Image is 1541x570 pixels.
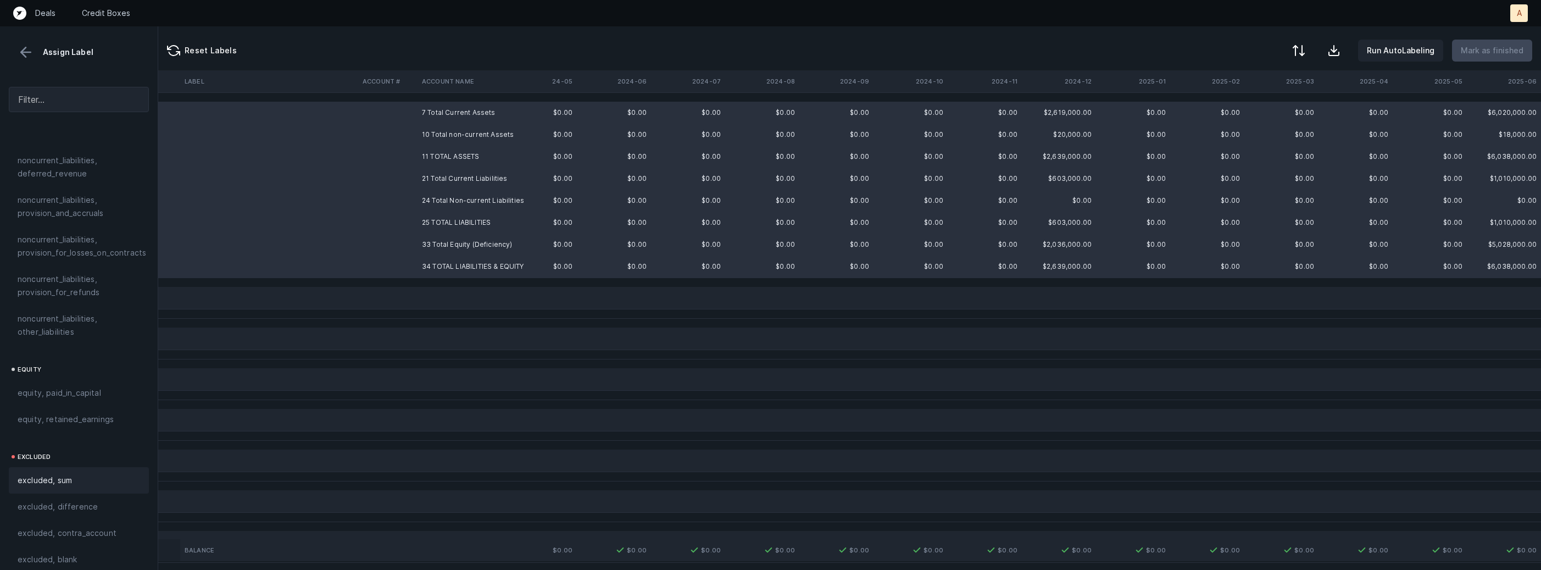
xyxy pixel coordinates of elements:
th: Account Name [418,70,552,92]
td: $0.00 [1244,102,1319,124]
td: $5,028,000.00 [1467,234,1541,256]
img: 7413b82b75c0d00168ab4a076994095f.svg [910,544,924,557]
td: $0.00 [1096,190,1170,212]
td: $0.00 [725,102,799,124]
td: $0.00 [1393,256,1467,278]
td: $0.00 [1393,234,1467,256]
td: $0.00 [799,146,874,168]
th: Account # [358,70,418,92]
td: $6,020,000.00 [1467,102,1541,124]
span: equity [18,363,41,376]
td: $0.00 [1170,234,1244,256]
td: $0.00 [1319,124,1393,146]
td: $0.00 [725,146,799,168]
td: $0.00 [1467,190,1541,212]
th: 2024-11 [948,70,1022,92]
td: $0.00 [1244,539,1319,561]
div: Assign Label [9,44,149,60]
td: $0.00 [1096,256,1170,278]
td: $0.00 [651,234,725,256]
td: $0.00 [874,256,948,278]
td: $0.00 [1170,146,1244,168]
td: $0.00 [1319,539,1393,561]
td: $0.00 [651,102,725,124]
td: $0.00 [651,124,725,146]
p: Run AutoLabeling [1367,44,1434,57]
span: excluded [18,450,51,463]
td: 25 TOTAL LIABILITIES [418,212,552,234]
td: $0.00 [1244,146,1319,168]
td: $0.00 [1319,168,1393,190]
th: 2024-10 [874,70,948,92]
button: Mark as finished [1452,40,1532,62]
img: 7413b82b75c0d00168ab4a076994095f.svg [762,544,775,557]
td: $0.00 [874,212,948,234]
td: $0.00 [577,146,651,168]
td: $0.00 [799,190,874,212]
td: $0.00 [874,102,948,124]
td: $0.00 [1319,234,1393,256]
td: $0.00 [1319,256,1393,278]
th: 2024-07 [651,70,725,92]
button: A [1510,4,1528,22]
td: $0.00 [1170,212,1244,234]
td: $0.00 [799,102,874,124]
button: Run AutoLabeling [1358,40,1443,62]
th: 2025-03 [1244,70,1319,92]
td: $2,619,000.00 [1022,102,1096,124]
td: $0.00 [725,212,799,234]
td: $0.00 [948,212,1022,234]
p: Credit Boxes [82,8,130,19]
td: $0.00 [799,234,874,256]
td: $0.00 [799,168,874,190]
td: $0.00 [799,124,874,146]
th: 2025-01 [1096,70,1170,92]
span: noncurrent_liabilities, deferred_revenue [18,154,140,180]
span: excluded, contra_account [18,527,116,540]
td: $0.00 [948,146,1022,168]
td: $0.00 [1170,102,1244,124]
td: $0.00 [1096,234,1170,256]
td: $603,000.00 [1022,212,1096,234]
p: A [1517,8,1522,19]
td: $0.00 [1393,168,1467,190]
img: 7413b82b75c0d00168ab4a076994095f.svg [984,544,998,557]
td: $6,038,000.00 [1467,256,1541,278]
td: $0.00 [1096,168,1170,190]
p: Mark as finished [1461,44,1523,57]
td: $2,639,000.00 [1022,256,1096,278]
td: $0.00 [651,539,725,561]
td: $0.00 [1319,190,1393,212]
th: 2024-12 [1022,70,1096,92]
td: 10 Total non-current Assets [418,124,552,146]
span: noncurrent_liabilities, provision_for_losses_on_contracts [18,233,146,259]
td: $1,010,000.00 [1467,212,1541,234]
p: Deals [35,8,55,19]
img: 7413b82b75c0d00168ab4a076994095f.svg [688,544,701,557]
td: 34 TOTAL LIABILITIES & EQUITY [418,256,552,278]
img: 7413b82b75c0d00168ab4a076994095f.svg [1133,544,1146,557]
td: $0.00 [651,168,725,190]
img: 7413b82b75c0d00168ab4a076994095f.svg [1429,544,1443,557]
td: $0.00 [1170,539,1244,561]
th: 2025-04 [1319,70,1393,92]
td: $0.00 [577,539,651,561]
td: $0.00 [1096,124,1170,146]
td: $0.00 [651,256,725,278]
img: 7413b82b75c0d00168ab4a076994095f.svg [1281,544,1294,557]
td: $2,639,000.00 [1022,146,1096,168]
td: $0.00 [1022,190,1096,212]
input: Filter... [9,87,149,112]
td: $0.00 [1319,146,1393,168]
td: $0.00 [948,256,1022,278]
td: $0.00 [948,190,1022,212]
td: $2,036,000.00 [1022,234,1096,256]
td: $0.00 [1170,256,1244,278]
th: 2025-06 [1467,70,1541,92]
th: 2024-06 [577,70,651,92]
span: noncurrent_liabilities, provision_and_accruals [18,193,140,220]
td: $0.00 [1170,168,1244,190]
td: $0.00 [1170,124,1244,146]
span: noncurrent_liabilities, provision_for_refunds [18,273,140,299]
td: $0.00 [799,212,874,234]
